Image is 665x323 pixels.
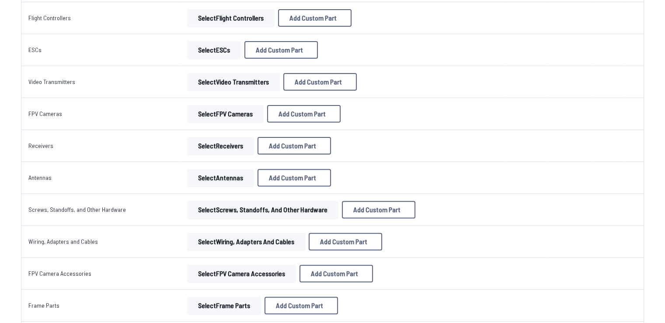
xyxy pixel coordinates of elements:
button: Add Custom Part [283,73,357,91]
button: Add Custom Part [278,9,352,27]
a: SelectFPV Cameras [185,105,265,123]
a: SelectFPV Camera Accessories [185,265,298,282]
a: Video Transmitters [28,78,75,85]
button: Add Custom Part [258,137,331,154]
a: Flight Controllers [28,14,71,21]
button: Add Custom Part [258,169,331,186]
a: Screws, Standoffs, and Other Hardware [28,206,126,213]
a: SelectReceivers [185,137,256,154]
span: Add Custom Part [269,142,316,149]
a: SelectFlight Controllers [185,9,276,27]
span: Add Custom Part [353,206,400,213]
button: SelectFPV Camera Accessories [187,265,296,282]
a: FPV Camera Accessories [28,270,91,277]
span: Add Custom Part [295,78,342,85]
button: SelectScrews, Standoffs, and Other Hardware [187,201,338,218]
button: SelectVideo Transmitters [187,73,280,91]
a: ESCs [28,46,42,53]
button: SelectAntennas [187,169,254,186]
a: SelectAntennas [185,169,256,186]
button: Add Custom Part [299,265,373,282]
a: Antennas [28,174,52,181]
a: SelectFrame Parts [185,297,263,314]
button: SelectFPV Cameras [187,105,264,123]
span: Add Custom Part [311,270,358,277]
span: Add Custom Part [269,174,316,181]
button: Add Custom Part [342,201,415,218]
a: Receivers [28,142,53,149]
a: SelectVideo Transmitters [185,73,282,91]
a: FPV Cameras [28,110,62,117]
button: SelectFrame Parts [187,297,261,314]
a: Frame Parts [28,302,59,309]
span: Add Custom Part [276,302,323,309]
button: Add Custom Part [265,297,338,314]
button: Add Custom Part [267,105,341,123]
span: Add Custom Part [279,110,326,117]
span: Add Custom Part [289,14,337,21]
button: Add Custom Part [309,233,382,250]
button: SelectESCs [187,41,241,59]
a: Wiring, Adapters and Cables [28,238,98,245]
span: Add Custom Part [256,46,303,53]
button: Add Custom Part [244,41,318,59]
button: SelectFlight Controllers [187,9,275,27]
a: SelectESCs [185,41,243,59]
a: SelectWiring, Adapters and Cables [185,233,307,250]
button: SelectWiring, Adapters and Cables [187,233,305,250]
a: SelectScrews, Standoffs, and Other Hardware [185,201,340,218]
span: Add Custom Part [320,238,367,245]
button: SelectReceivers [187,137,254,154]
